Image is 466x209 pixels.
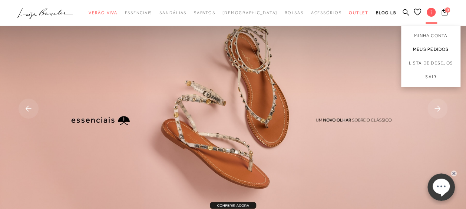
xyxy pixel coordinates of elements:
a: categoryNavScreenReaderText [194,6,215,20]
span: BLOG LB [376,10,396,15]
a: categoryNavScreenReaderText [125,6,152,20]
span: Outlet [349,10,368,15]
button: i [423,7,439,19]
a: Meus Pedidos [401,43,460,56]
a: categoryNavScreenReaderText [285,6,304,20]
a: noSubCategoriesText [222,6,277,20]
span: Sapatos [194,10,215,15]
a: categoryNavScreenReaderText [89,6,118,20]
span: 0 [445,7,450,13]
button: 0 [439,8,450,18]
a: BLOG LB [376,6,396,20]
span: Bolsas [285,10,304,15]
span: i [427,8,436,17]
span: [DEMOGRAPHIC_DATA] [222,10,277,15]
span: Sandálias [159,10,186,15]
span: Acessórios [311,10,342,15]
span: Essenciais [125,10,152,15]
a: categoryNavScreenReaderText [349,6,368,20]
a: categoryNavScreenReaderText [159,6,186,20]
a: Sair [401,70,460,87]
a: Minha Conta [401,26,460,43]
a: categoryNavScreenReaderText [311,6,342,20]
span: Verão Viva [89,10,118,15]
a: Lista de desejos [401,56,460,70]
